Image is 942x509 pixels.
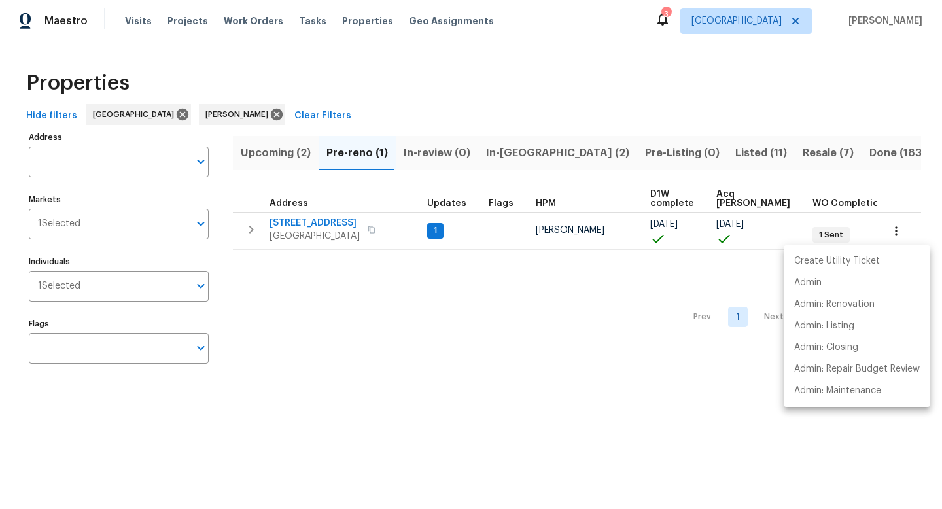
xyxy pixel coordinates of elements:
p: Admin: Listing [794,319,854,333]
p: Admin: Renovation [794,298,875,311]
p: Create Utility Ticket [794,254,880,268]
p: Admin: Closing [794,341,858,355]
p: Admin: Repair Budget Review [794,362,920,376]
p: Admin: Maintenance [794,384,881,398]
p: Admin [794,276,822,290]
